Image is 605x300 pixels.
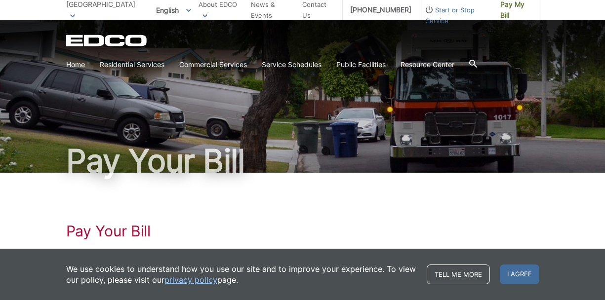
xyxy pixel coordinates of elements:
a: Commercial Services [179,59,247,70]
a: Residential Services [100,59,164,70]
a: Public Facilities [336,59,386,70]
a: Tell me more [427,264,490,284]
a: Service Schedules [262,59,322,70]
h1: Pay Your Bill [66,222,539,240]
a: Resource Center [401,59,454,70]
h1: Pay Your Bill [66,145,539,177]
a: EDCD logo. Return to the homepage. [66,35,148,46]
span: I agree [500,264,539,284]
a: Home [66,59,85,70]
a: privacy policy [164,274,217,285]
span: English [149,2,199,18]
p: We use cookies to understand how you use our site and to improve your experience. To view our pol... [66,263,417,285]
